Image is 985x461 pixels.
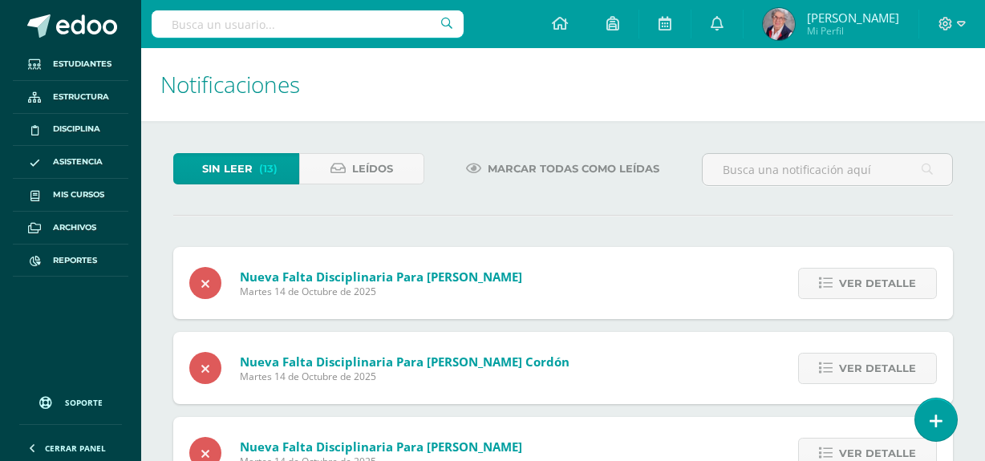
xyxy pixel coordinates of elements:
[240,439,522,455] span: Nueva falta disciplinaria para [PERSON_NAME]
[839,354,916,383] span: Ver detalle
[53,188,104,201] span: Mis cursos
[240,370,570,383] span: Martes 14 de Octubre de 2025
[703,154,952,185] input: Busca una notificación aquí
[160,69,300,99] span: Notificaciones
[352,154,393,184] span: Leídos
[240,285,522,298] span: Martes 14 de Octubre de 2025
[13,81,128,114] a: Estructura
[173,153,299,184] a: Sin leer(13)
[53,91,109,103] span: Estructura
[13,179,128,212] a: Mis cursos
[53,221,96,234] span: Archivos
[299,153,425,184] a: Leídos
[45,443,106,454] span: Cerrar panel
[53,58,111,71] span: Estudiantes
[763,8,795,40] img: cb4066c05fad8c9475a4354f73f48469.png
[240,354,570,370] span: Nueva falta disciplinaria para [PERSON_NAME] Cordón
[13,48,128,81] a: Estudiantes
[240,269,522,285] span: Nueva falta disciplinaria para [PERSON_NAME]
[53,254,97,267] span: Reportes
[13,245,128,277] a: Reportes
[202,154,253,184] span: Sin leer
[53,123,100,135] span: Disciplina
[807,10,899,26] span: [PERSON_NAME]
[19,381,122,420] a: Soporte
[259,154,278,184] span: (13)
[807,24,899,38] span: Mi Perfil
[446,153,679,184] a: Marcar todas como leídas
[65,397,103,408] span: Soporte
[13,212,128,245] a: Archivos
[13,146,128,179] a: Asistencia
[152,10,464,38] input: Busca un usuario...
[13,114,128,147] a: Disciplina
[839,269,916,298] span: Ver detalle
[488,154,659,184] span: Marcar todas como leídas
[53,156,103,168] span: Asistencia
